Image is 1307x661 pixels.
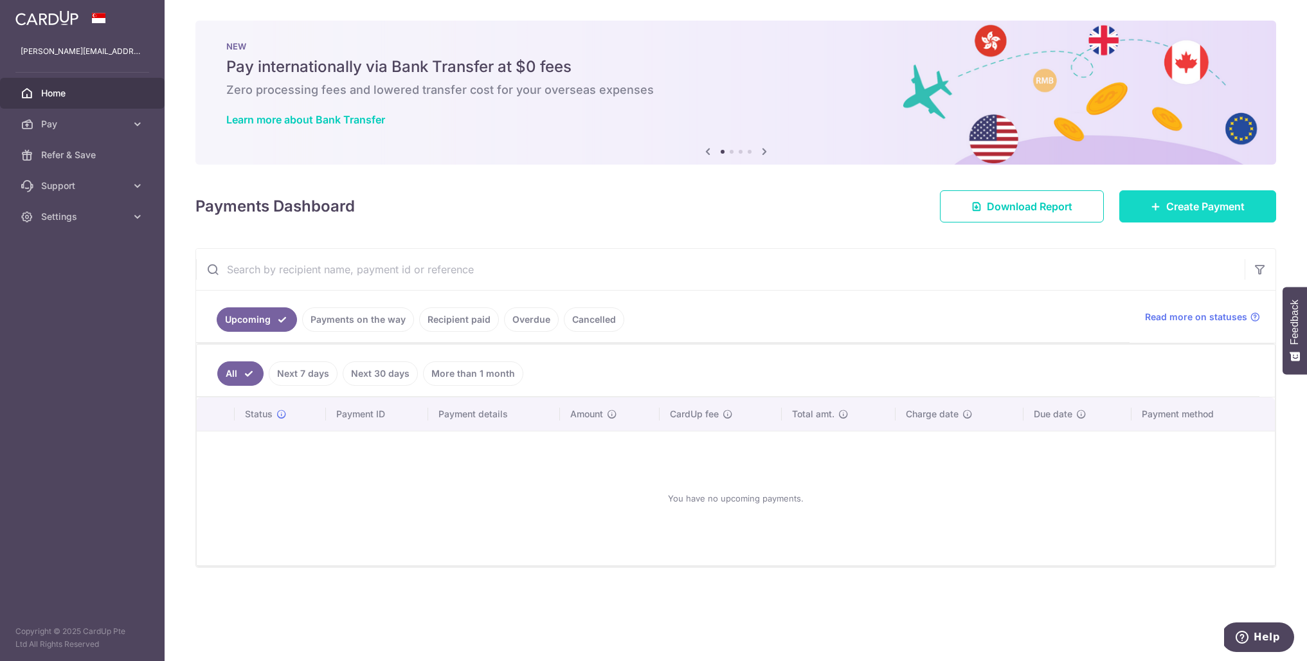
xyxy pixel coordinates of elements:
[343,361,418,386] a: Next 30 days
[987,199,1072,214] span: Download Report
[1166,199,1245,214] span: Create Payment
[302,307,414,332] a: Payments on the way
[41,149,126,161] span: Refer & Save
[428,397,561,431] th: Payment details
[217,307,297,332] a: Upcoming
[226,57,1245,77] h5: Pay internationally via Bank Transfer at $0 fees
[1289,300,1301,345] span: Feedback
[792,408,834,421] span: Total amt.
[570,408,603,421] span: Amount
[1145,311,1247,323] span: Read more on statuses
[504,307,559,332] a: Overdue
[1145,311,1260,323] a: Read more on statuses
[41,210,126,223] span: Settings
[196,249,1245,290] input: Search by recipient name, payment id or reference
[1224,622,1294,655] iframe: Opens a widget where you can find more information
[226,82,1245,98] h6: Zero processing fees and lowered transfer cost for your overseas expenses
[41,118,126,131] span: Pay
[1119,190,1276,222] a: Create Payment
[1034,408,1072,421] span: Due date
[245,408,273,421] span: Status
[423,361,523,386] a: More than 1 month
[419,307,499,332] a: Recipient paid
[564,307,624,332] a: Cancelled
[226,41,1245,51] p: NEW
[15,10,78,26] img: CardUp
[326,397,428,431] th: Payment ID
[195,195,355,218] h4: Payments Dashboard
[269,361,338,386] a: Next 7 days
[1283,287,1307,374] button: Feedback - Show survey
[217,361,264,386] a: All
[906,408,959,421] span: Charge date
[940,190,1104,222] a: Download Report
[41,179,126,192] span: Support
[21,45,144,58] p: [PERSON_NAME][EMAIL_ADDRESS][DOMAIN_NAME]
[226,113,385,126] a: Learn more about Bank Transfer
[195,21,1276,165] img: Bank transfer banner
[212,442,1259,555] div: You have no upcoming payments.
[41,87,126,100] span: Home
[1131,397,1275,431] th: Payment method
[670,408,719,421] span: CardUp fee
